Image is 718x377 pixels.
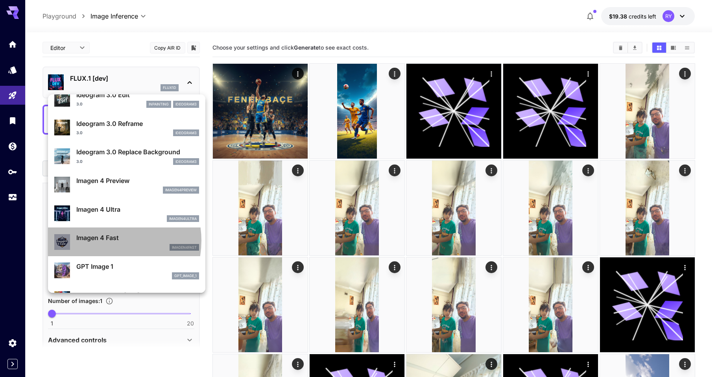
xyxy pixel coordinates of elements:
p: ideogram3 [175,130,197,136]
p: gpt_image_1 [174,273,197,279]
p: inpainting [149,102,169,107]
div: Ideogram 3.0 Reframe3.0ideogram3 [54,116,199,140]
p: Ideogram 3.0 Replace Background [76,147,199,157]
div: Ideogram 3.0 Replace Background3.0ideogram3 [54,144,199,168]
p: 3.0 [76,130,83,136]
p: Imagen 4 Preview [76,176,199,185]
div: Imagen 4 Fastimagen4fast [54,230,199,254]
div: Ideogram 3.0 Edit3.0inpaintingideogram3 [54,87,199,111]
p: ideogram3 [175,159,197,164]
div: FLUX.1 Kontext [dev] [54,287,199,311]
p: Ideogram 3.0 Reframe [76,119,199,128]
p: GPT Image 1 [76,262,199,271]
p: imagen4preview [165,187,197,193]
div: Imagen 4 Ultraimagen4ultra [54,201,199,225]
div: GPT Image 1gpt_image_1 [54,259,199,283]
p: imagen4fast [172,245,197,250]
p: imagen4ultra [169,216,197,222]
div: Imagen 4 Previewimagen4preview [54,173,199,197]
p: ideogram3 [175,102,197,107]
p: Ideogram 3.0 Edit [76,90,199,100]
p: 3.0 [76,159,83,164]
p: 3.0 [76,101,83,107]
p: FLUX.1 Kontext [dev] [76,290,199,300]
p: Imagen 4 Ultra [76,205,199,214]
p: Imagen 4 Fast [76,233,199,242]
